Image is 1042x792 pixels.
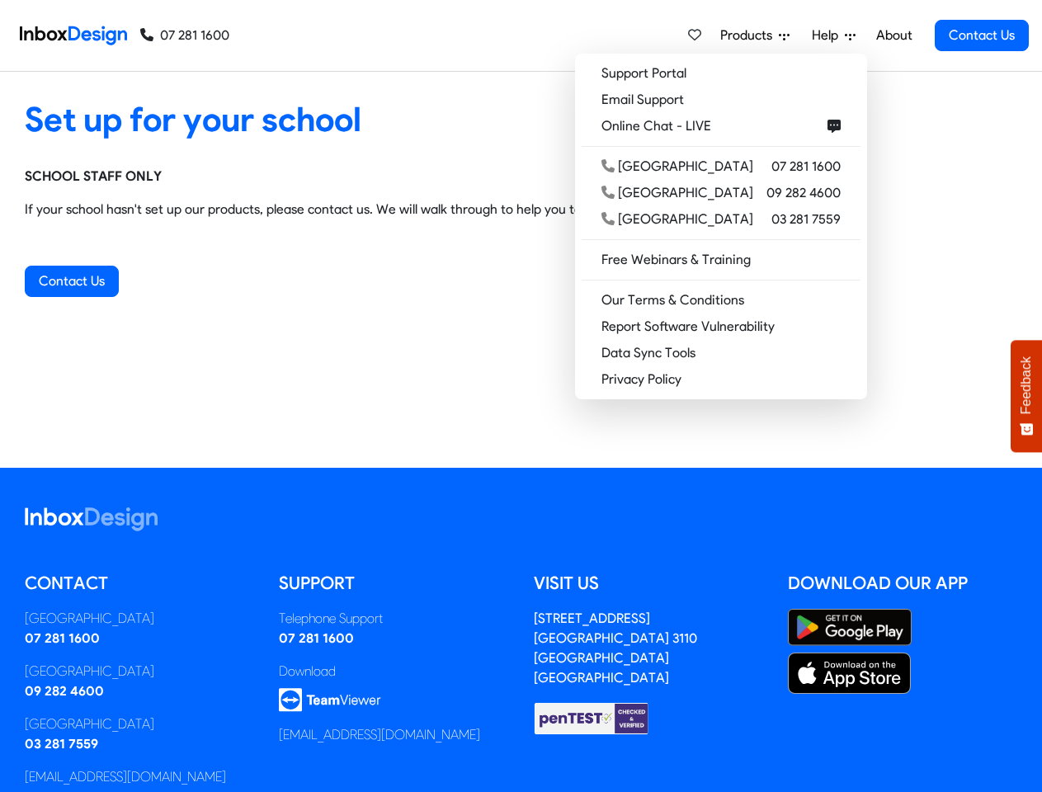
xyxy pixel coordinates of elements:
[279,727,480,742] a: [EMAIL_ADDRESS][DOMAIN_NAME]
[582,287,860,313] a: Our Terms & Conditions
[582,153,860,180] a: [GEOGRAPHIC_DATA] 07 281 1600
[25,507,158,531] img: logo_inboxdesign_white.svg
[582,340,860,366] a: Data Sync Tools
[279,571,508,596] h5: Support
[534,610,697,686] address: [STREET_ADDRESS] [GEOGRAPHIC_DATA] 3110 [GEOGRAPHIC_DATA] [GEOGRAPHIC_DATA]
[601,183,753,203] div: [GEOGRAPHIC_DATA]
[25,769,226,785] a: [EMAIL_ADDRESS][DOMAIN_NAME]
[601,210,753,229] div: [GEOGRAPHIC_DATA]
[935,20,1029,51] a: Contact Us
[140,26,229,45] a: 07 281 1600
[534,571,763,596] h5: Visit us
[582,247,860,273] a: Free Webinars & Training
[720,26,779,45] span: Products
[582,366,860,393] a: Privacy Policy
[25,736,98,752] a: 03 281 7559
[534,701,649,736] img: Checked & Verified by penTEST
[871,19,917,52] a: About
[582,180,860,206] a: [GEOGRAPHIC_DATA] 09 282 4600
[582,313,860,340] a: Report Software Vulnerability
[601,157,753,177] div: [GEOGRAPHIC_DATA]
[25,98,1017,140] heading: Set up for your school
[582,206,860,233] a: [GEOGRAPHIC_DATA] 03 281 7559
[788,653,912,694] img: Apple App Store
[771,157,841,177] span: 07 281 1600
[25,662,254,681] div: [GEOGRAPHIC_DATA]
[25,168,162,184] strong: SCHOOL STAFF ONLY
[25,200,1017,219] p: If your school hasn't set up our products, please contact us. We will walk through to help you to...
[788,609,912,646] img: Google Play Store
[25,683,104,699] a: 09 282 4600
[582,113,860,139] a: Online Chat - LIVE
[788,571,1017,596] h5: Download our App
[25,714,254,734] div: [GEOGRAPHIC_DATA]
[534,610,697,686] a: [STREET_ADDRESS][GEOGRAPHIC_DATA] 3110[GEOGRAPHIC_DATA][GEOGRAPHIC_DATA]
[279,688,381,712] img: logo_teamviewer.svg
[25,266,119,297] a: Contact Us
[279,609,508,629] div: Telephone Support
[25,609,254,629] div: [GEOGRAPHIC_DATA]
[25,571,254,596] h5: Contact
[771,210,841,229] span: 03 281 7559
[812,26,845,45] span: Help
[279,662,508,681] div: Download
[1011,340,1042,452] button: Feedback - Show survey
[1019,356,1034,414] span: Feedback
[601,116,718,136] span: Online Chat - LIVE
[575,54,867,399] div: Products
[714,19,796,52] a: Products
[805,19,862,52] a: Help
[279,630,354,646] a: 07 281 1600
[534,709,649,724] a: Checked & Verified by penTEST
[766,183,841,203] span: 09 282 4600
[582,87,860,113] a: Email Support
[582,60,860,87] a: Support Portal
[25,630,100,646] a: 07 281 1600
